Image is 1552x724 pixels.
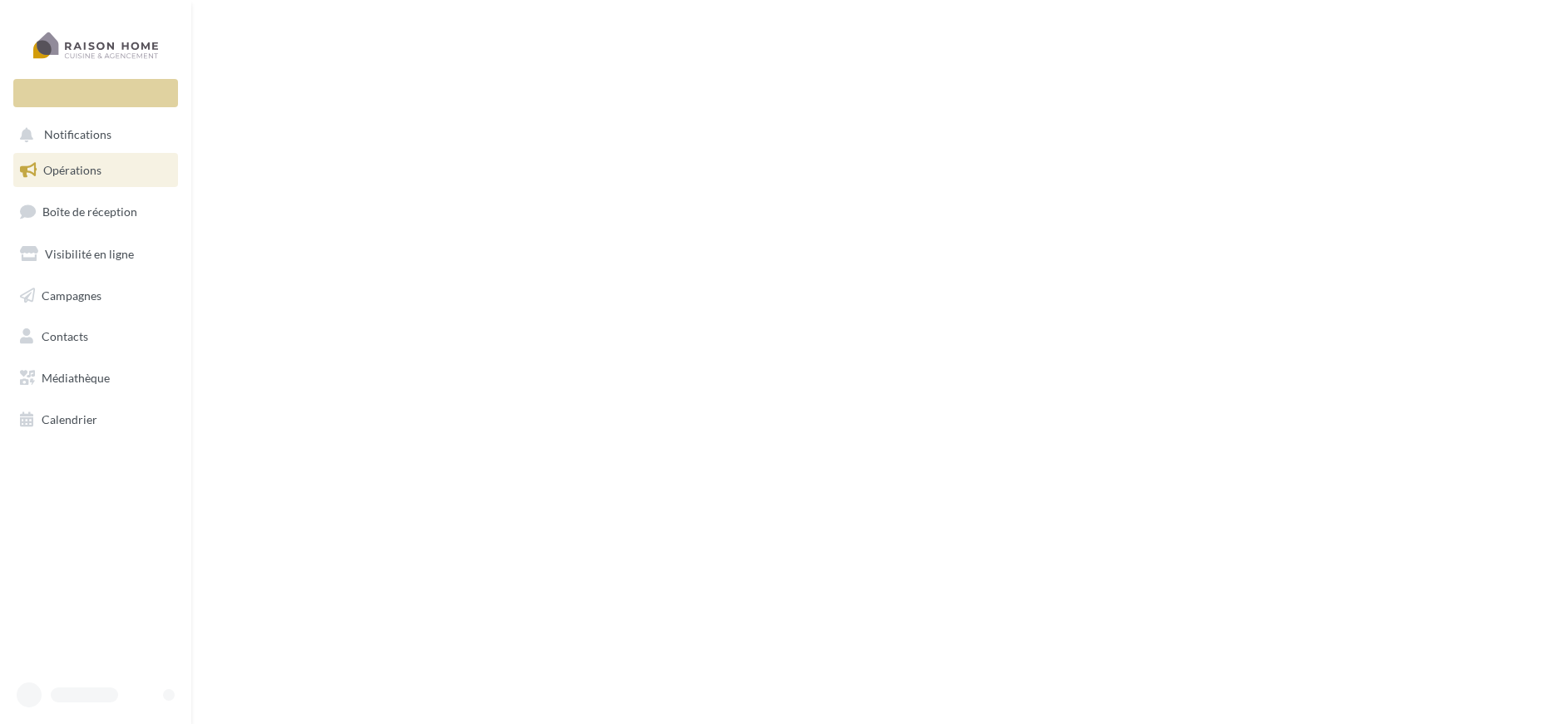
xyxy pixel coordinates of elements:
[10,237,181,272] a: Visibilité en ligne
[43,163,101,177] span: Opérations
[42,371,110,385] span: Médiathèque
[42,288,101,302] span: Campagnes
[10,361,181,396] a: Médiathèque
[42,204,137,219] span: Boîte de réception
[44,128,111,142] span: Notifications
[13,79,178,107] div: Nouvelle campagne
[42,412,97,426] span: Calendrier
[10,278,181,313] a: Campagnes
[45,247,134,261] span: Visibilité en ligne
[10,319,181,354] a: Contacts
[10,194,181,229] a: Boîte de réception
[10,153,181,188] a: Opérations
[42,329,88,343] span: Contacts
[10,402,181,437] a: Calendrier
